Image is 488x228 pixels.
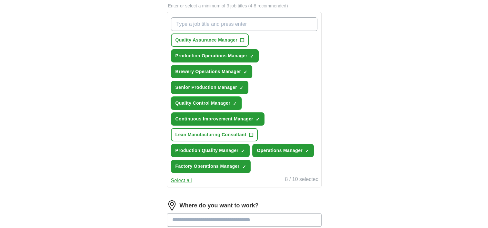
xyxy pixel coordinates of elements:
label: Where do you want to work? [180,201,259,210]
button: Brewery Operations Manager✓ [171,65,253,78]
button: Senior Production Manager✓ [171,81,249,94]
div: 8 / 10 selected [285,176,318,185]
span: Brewery Operations Manager [175,68,241,75]
span: Production Operations Manager [175,52,247,59]
button: Lean Manufacturing Consultant [171,128,258,141]
span: Continuous Improvement Manager [175,116,254,122]
img: location.png [167,200,177,211]
button: Production Quality Manager✓ [171,144,250,157]
p: Enter or select a minimum of 3 job titles (4-8 recommended) [167,3,322,9]
span: Senior Production Manager [175,84,237,91]
span: Quality Control Manager [175,100,231,107]
span: Lean Manufacturing Consultant [175,131,246,138]
span: Operations Manager [257,147,303,154]
span: ✓ [256,117,260,122]
button: Quality Control Manager✓ [171,97,242,110]
button: Quality Assurance Manager [171,33,249,47]
button: Continuous Improvement Manager✓ [171,112,265,126]
span: Production Quality Manager [175,147,239,154]
span: ✓ [242,164,246,169]
span: ✓ [240,85,244,90]
button: Select all [171,177,192,185]
button: Factory Operations Manager✓ [171,160,251,173]
button: Production Operations Manager✓ [171,49,259,62]
span: ✓ [233,101,237,106]
span: Factory Operations Manager [175,163,240,170]
span: ✓ [244,70,247,75]
span: Quality Assurance Manager [175,37,238,43]
span: ✓ [305,148,309,154]
span: ✓ [241,148,245,154]
span: ✓ [250,54,254,59]
button: Operations Manager✓ [252,144,314,157]
input: Type a job title and press enter [171,17,317,31]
